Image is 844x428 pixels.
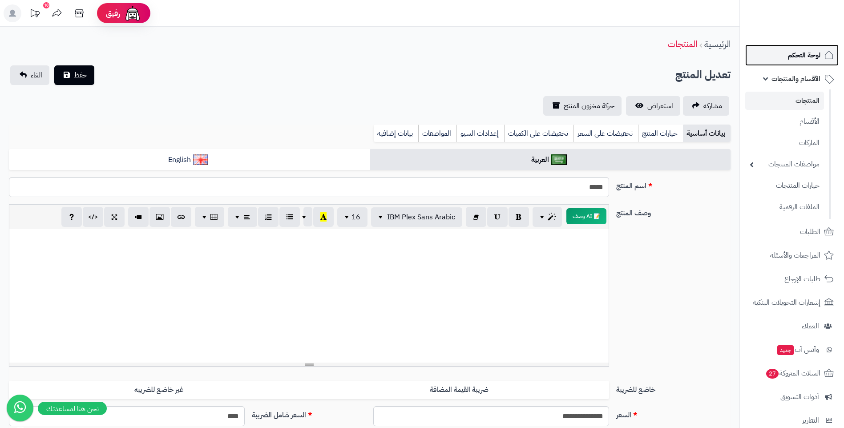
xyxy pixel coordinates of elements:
a: الغاء [10,65,49,85]
span: جديد [777,345,794,355]
label: ضريبة القيمة المضافة [309,381,609,399]
label: خاضع للضريبة [613,381,734,395]
a: مواصفات المنتجات [745,155,824,174]
a: العملاء [745,315,839,337]
a: حركة مخزون المنتج [543,96,622,116]
a: الماركات [745,133,824,153]
button: حفظ [54,65,94,85]
img: ai-face.png [124,4,141,22]
a: إشعارات التحويلات البنكية [745,292,839,313]
label: السعر شامل الضريبة [248,406,370,420]
a: وآتس آبجديد [745,339,839,360]
img: logo-2.png [783,17,836,36]
h2: تعديل المنتج [675,66,731,84]
a: طلبات الإرجاع [745,268,839,290]
span: 16 [351,212,360,222]
a: تحديثات المنصة [24,4,46,24]
a: الطلبات [745,221,839,242]
span: وآتس آب [776,343,819,356]
a: الملفات الرقمية [745,198,824,217]
span: الغاء [31,70,42,81]
span: مشاركه [703,101,722,111]
a: بيانات إضافية [374,125,418,142]
button: IBM Plex Sans Arabic [371,207,462,227]
a: السلات المتروكة27 [745,363,839,384]
a: بيانات أساسية [683,125,731,142]
span: التقارير [802,414,819,427]
span: أدوات التسويق [780,391,819,403]
a: إعدادات السيو [456,125,504,142]
label: غير خاضع للضريبه [9,381,309,399]
button: 16 [337,207,367,227]
label: السعر [613,406,734,420]
span: 27 [766,368,779,379]
span: إشعارات التحويلات البنكية [753,296,820,309]
a: خيارات المنتج [638,125,683,142]
span: العملاء [802,320,819,332]
a: English [9,149,370,171]
a: خيارات المنتجات [745,176,824,195]
span: حركة مخزون المنتج [564,101,614,111]
a: أدوات التسويق [745,386,839,408]
a: المراجعات والأسئلة [745,245,839,266]
span: حفظ [74,70,87,81]
a: المنتجات [745,92,824,110]
a: المواصفات [418,125,456,142]
span: المراجعات والأسئلة [770,249,820,262]
span: لوحة التحكم [788,49,820,61]
button: 📝 AI وصف [566,208,606,224]
span: الأقسام والمنتجات [771,73,820,85]
label: اسم المنتج [613,177,734,191]
a: الرئيسية [704,37,731,51]
span: طلبات الإرجاع [784,273,820,285]
span: رفيق [106,8,120,19]
a: تخفيضات على السعر [573,125,638,142]
label: وصف المنتج [613,204,734,218]
span: السلات المتروكة [765,367,820,380]
img: English [193,154,209,165]
span: استعراض [647,101,673,111]
a: مشاركه [683,96,729,116]
a: العربية [370,149,731,171]
div: 10 [43,2,49,8]
span: IBM Plex Sans Arabic [387,212,455,222]
a: تخفيضات على الكميات [504,125,573,142]
a: المنتجات [668,37,697,51]
a: لوحة التحكم [745,44,839,66]
img: العربية [551,154,567,165]
a: الأقسام [745,112,824,131]
a: استعراض [626,96,680,116]
span: الطلبات [800,226,820,238]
